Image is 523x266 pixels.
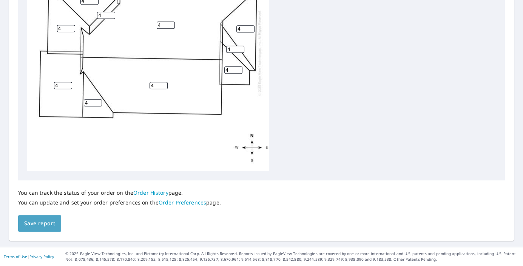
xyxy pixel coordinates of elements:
a: Privacy Policy [29,254,54,259]
a: Terms of Use [4,254,27,259]
button: Save report [18,215,61,232]
p: You can track the status of your order on the page. [18,189,221,196]
p: | [4,254,54,259]
a: Order History [133,189,168,196]
a: Order Preferences [159,199,206,206]
p: © 2025 Eagle View Technologies, Inc. and Pictometry International Corp. All Rights Reserved. Repo... [65,251,519,262]
span: Save report [24,219,55,228]
p: You can update and set your order preferences on the page. [18,199,221,206]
